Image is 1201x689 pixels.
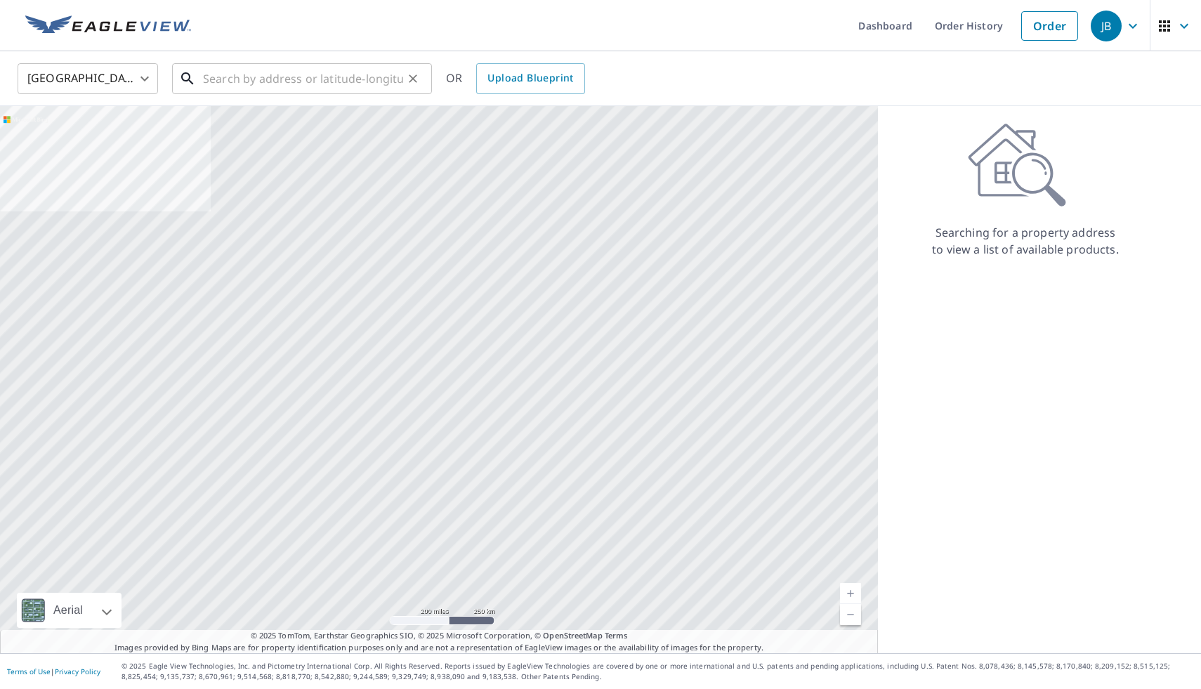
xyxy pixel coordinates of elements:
a: Upload Blueprint [476,63,584,94]
button: Clear [403,69,423,88]
img: EV Logo [25,15,191,37]
input: Search by address or latitude-longitude [203,59,403,98]
p: | [7,667,100,676]
span: Upload Blueprint [487,70,573,87]
div: OR [446,63,585,94]
div: Aerial [49,593,87,628]
a: Privacy Policy [55,667,100,676]
div: [GEOGRAPHIC_DATA] [18,59,158,98]
div: JB [1091,11,1122,41]
span: © 2025 TomTom, Earthstar Geographics SIO, © 2025 Microsoft Corporation, © [251,630,628,642]
p: Searching for a property address to view a list of available products. [931,224,1120,258]
a: Terms [605,630,628,641]
div: Aerial [17,593,122,628]
a: Current Level 5, Zoom Out [840,604,861,625]
a: Order [1021,11,1078,41]
a: Terms of Use [7,667,51,676]
a: Current Level 5, Zoom In [840,583,861,604]
p: © 2025 Eagle View Technologies, Inc. and Pictometry International Corp. All Rights Reserved. Repo... [122,661,1194,682]
a: OpenStreetMap [543,630,602,641]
